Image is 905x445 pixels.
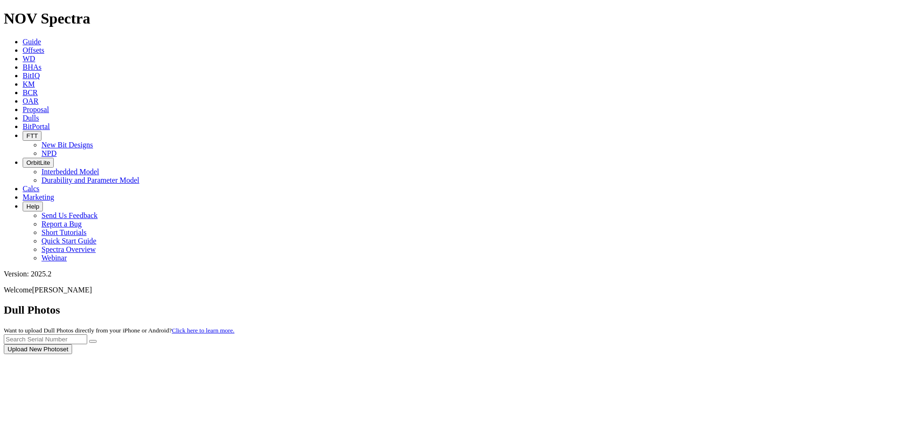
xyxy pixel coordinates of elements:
p: Welcome [4,286,901,294]
a: WD [23,55,35,63]
span: [PERSON_NAME] [32,286,92,294]
a: BitIQ [23,72,40,80]
a: BHAs [23,63,41,71]
input: Search Serial Number [4,334,87,344]
a: Guide [23,38,41,46]
h2: Dull Photos [4,304,901,316]
a: Calcs [23,185,40,193]
a: Offsets [23,46,44,54]
a: Short Tutorials [41,228,87,236]
button: FTT [23,131,41,141]
button: Help [23,202,43,211]
a: OAR [23,97,39,105]
a: Proposal [23,105,49,113]
h1: NOV Spectra [4,10,901,27]
span: OrbitLite [26,159,50,166]
a: Webinar [41,254,67,262]
a: Spectra Overview [41,245,96,253]
a: Click here to learn more. [172,327,235,334]
div: Version: 2025.2 [4,270,901,278]
a: BCR [23,89,38,97]
a: KM [23,80,35,88]
a: NPD [41,149,57,157]
small: Want to upload Dull Photos directly from your iPhone or Android? [4,327,234,334]
a: BitPortal [23,122,50,130]
a: Marketing [23,193,54,201]
button: OrbitLite [23,158,54,168]
a: New Bit Designs [41,141,93,149]
a: Send Us Feedback [41,211,98,219]
a: Report a Bug [41,220,82,228]
span: Help [26,203,39,210]
a: Quick Start Guide [41,237,96,245]
span: FTT [26,132,38,139]
a: Durability and Parameter Model [41,176,140,184]
button: Upload New Photoset [4,344,72,354]
a: Interbedded Model [41,168,99,176]
a: Dulls [23,114,39,122]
